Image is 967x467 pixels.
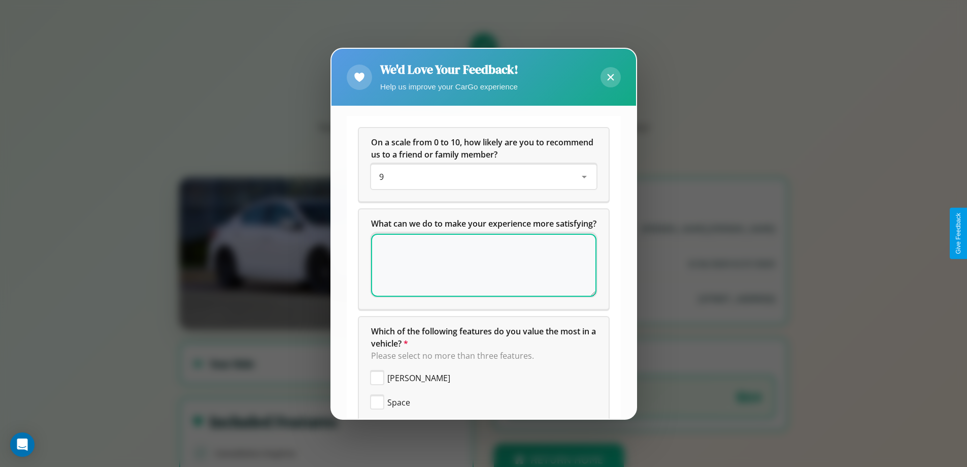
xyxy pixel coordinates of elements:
[955,213,962,254] div: Give Feedback
[371,136,596,161] h5: On a scale from 0 to 10, how likely are you to recommend us to a friend or family member?
[380,80,518,94] p: Help us improve your CarGo experience
[379,171,384,182] span: 9
[380,61,518,78] h2: We'd Love Your Feedback!
[371,165,596,189] div: On a scale from 0 to 10, how likely are you to recommend us to a friend or family member?
[371,137,595,160] span: On a scale from 0 to 10, how likely are you to recommend us to a friend or family member?
[387,396,410,409] span: Space
[359,128,609,201] div: On a scale from 0 to 10, how likely are you to recommend us to a friend or family member?
[371,350,534,361] span: Please select no more than three features.
[387,372,450,384] span: [PERSON_NAME]
[10,432,35,457] div: Open Intercom Messenger
[371,326,598,349] span: Which of the following features do you value the most in a vehicle?
[371,218,596,229] span: What can we do to make your experience more satisfying?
